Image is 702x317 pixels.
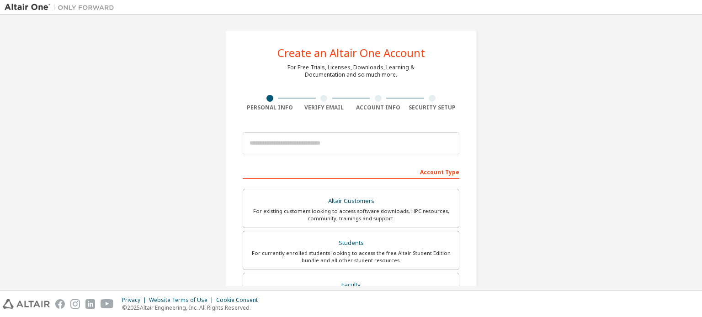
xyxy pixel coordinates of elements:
div: Account Info [351,104,405,111]
div: Account Type [243,164,459,179]
div: Create an Altair One Account [277,47,425,58]
div: Website Terms of Use [149,296,216,304]
div: Security Setup [405,104,460,111]
img: Altair One [5,3,119,12]
img: facebook.svg [55,299,65,309]
div: For currently enrolled students looking to access the free Altair Student Edition bundle and all ... [249,249,453,264]
img: altair_logo.svg [3,299,50,309]
div: Cookie Consent [216,296,263,304]
div: Privacy [122,296,149,304]
div: Students [249,237,453,249]
img: youtube.svg [101,299,114,309]
div: Verify Email [297,104,351,111]
p: © 2025 Altair Engineering, Inc. All Rights Reserved. [122,304,263,312]
img: instagram.svg [70,299,80,309]
div: Faculty [249,279,453,291]
div: Altair Customers [249,195,453,208]
div: For Free Trials, Licenses, Downloads, Learning & Documentation and so much more. [287,64,415,78]
img: linkedin.svg [85,299,95,309]
div: For existing customers looking to access software downloads, HPC resources, community, trainings ... [249,208,453,222]
div: Personal Info [243,104,297,111]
